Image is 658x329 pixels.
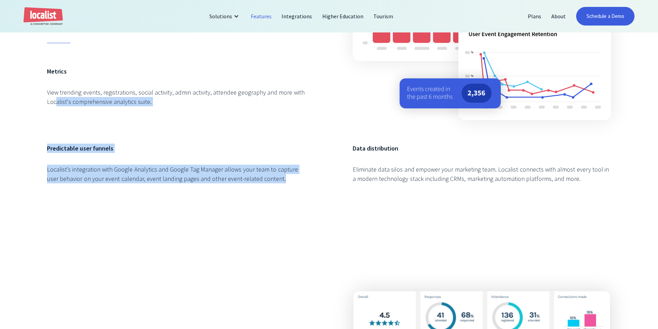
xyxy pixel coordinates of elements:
div: Localist’s integration with Google Analytics and Google Tag Manager allows your team to capture u... [47,165,305,183]
div: Solutions [204,8,246,25]
a: About [546,8,571,25]
a: Features [246,8,277,25]
div: View trending events, registrations, social activity, admin activity, attendee geography and more... [47,88,305,106]
a: Schedule a Demo [576,7,635,26]
div: Eliminate data silos and empower your marketing team. Localist connects with almost every tool in... [353,165,611,183]
a: home [23,7,63,26]
a: Plans [523,8,546,25]
div: Solutions [209,12,232,20]
h6: Data distribution [353,144,611,153]
a: Integrations [277,8,317,25]
a: Tourism [369,8,398,25]
a: Higher Education [317,8,369,25]
h6: Predictable user funnels [47,144,305,153]
h6: Metrics [47,67,305,76]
